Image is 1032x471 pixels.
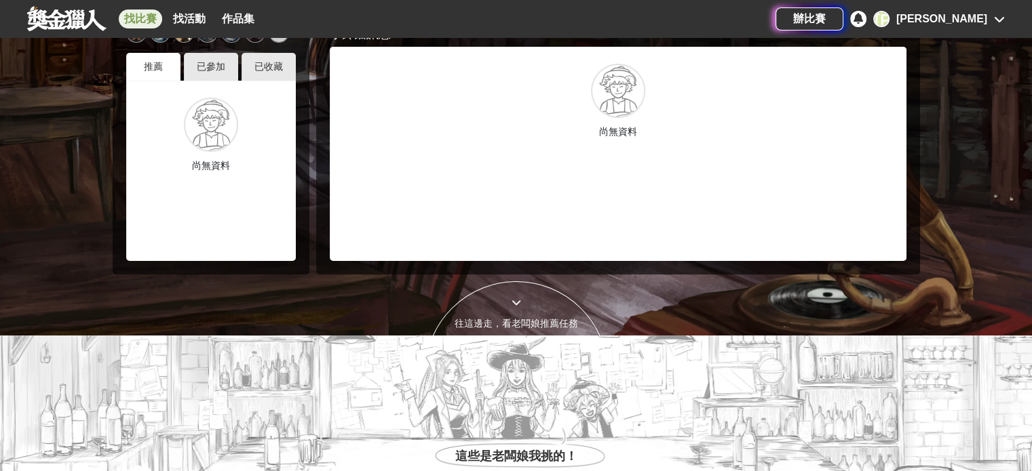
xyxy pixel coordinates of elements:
[340,125,896,139] p: 尚無資料
[896,11,987,27] div: [PERSON_NAME]
[119,9,162,28] a: 找比賽
[136,159,286,173] p: 尚無資料
[184,53,238,81] div: 已參加
[455,447,577,466] span: 這些是老闆娘我挑的！
[776,7,843,30] a: 辦比賽
[126,53,180,81] div: 推薦
[242,53,296,81] div: 已收藏
[873,11,890,27] div: [PERSON_NAME]
[168,9,211,28] a: 找活動
[425,316,607,331] div: 往這邊走，看老闆娘推薦任務
[216,9,260,28] a: 作品集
